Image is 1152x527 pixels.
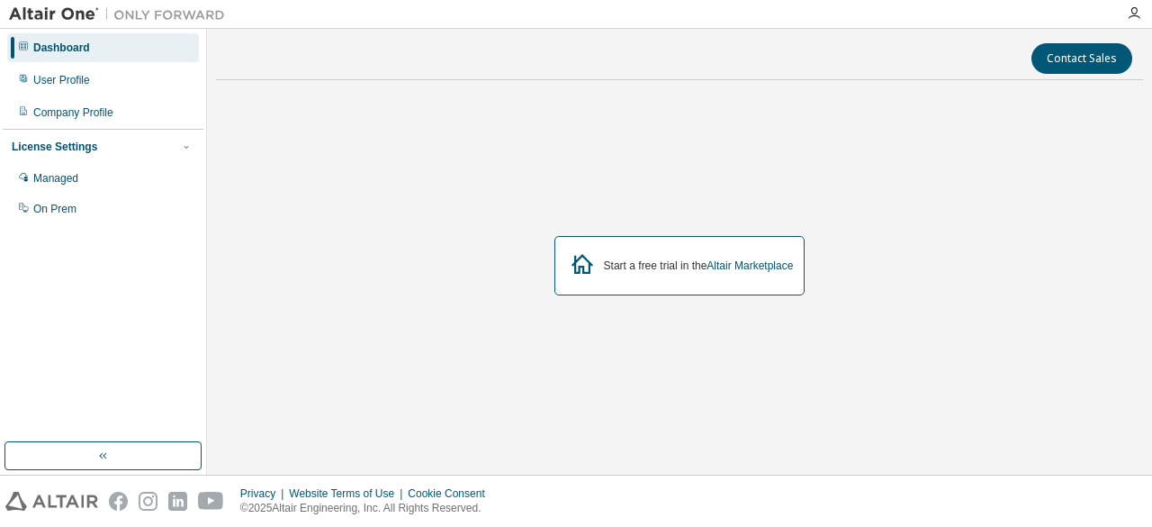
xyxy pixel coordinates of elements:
button: Contact Sales [1031,43,1132,74]
a: Altair Marketplace [706,259,793,272]
img: instagram.svg [139,492,157,511]
div: Cookie Consent [408,486,495,501]
div: On Prem [33,202,76,216]
div: Managed [33,171,78,186]
img: altair_logo.svg [5,492,98,511]
img: facebook.svg [109,492,128,511]
div: Company Profile [33,105,113,120]
div: Dashboard [33,41,90,55]
img: Altair One [9,5,234,23]
div: Privacy [240,486,289,501]
img: linkedin.svg [168,492,187,511]
p: © 2025 Altair Engineering, Inc. All Rights Reserved. [240,501,496,516]
div: License Settings [12,140,97,154]
img: youtube.svg [198,492,224,511]
div: Website Terms of Use [289,486,408,501]
div: User Profile [33,73,90,87]
div: Start a free trial in the [604,259,794,273]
